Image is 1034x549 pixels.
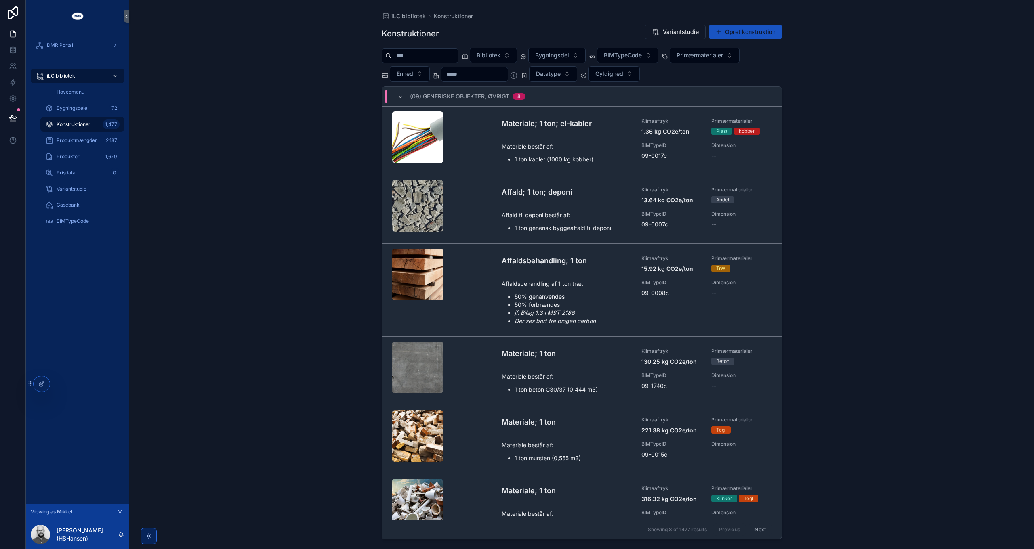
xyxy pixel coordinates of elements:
[31,69,124,83] a: iLC bibliotek
[382,474,782,542] a: Materiale; 1 tonKlimaaftryk316.32 kg CO2e/tonPrimærmaterialerKlinkerTeglMateriale består af:1 ton...
[40,166,124,180] a: Prisdata0
[515,454,632,462] li: 1 ton mursten (0,555 m3)
[641,348,702,354] span: Klimaaftryk
[663,28,699,36] span: Variantstudie
[57,186,86,192] span: Variantstudie
[40,133,124,148] a: Produktmængder2,187
[515,301,632,309] li: 50% forbrændes
[382,175,782,243] a: Affald; 1 ton; deponiKlimaaftryk13.64 kg CO2e/tonPrimærmaterialerAndetAffald til deponi består af...
[470,48,517,63] button: Select Button
[515,317,596,324] em: Der ses bort fra biogen carbon
[641,372,702,379] span: BIMTypeID
[502,118,632,129] h4: Materiale; 1 ton; el-kabler
[40,214,124,228] a: BIMTypeCode
[392,410,443,462] div: 70558&w=1460&h=808&r=cover&_filename=70558_Brugte%20mursten.jpg
[382,405,782,474] a: Materiale; 1 tonKlimaaftryk221.38 kg CO2e/tonPrimærmaterialerTeglMateriale består af:1 ton murste...
[382,28,439,39] h1: Konstruktioner
[434,12,473,20] a: Konstruktioner
[709,25,782,39] button: Opret konstruktion
[382,336,782,405] a: Materiale; 1 tonKlimaaftryk130.25 kg CO2e/tonPrimærmaterialerBetonMateriale består af:1 ton beton...
[641,265,693,272] strong: 15.92 kg CO2e/ton
[502,279,632,288] p: Affaldsbehandling af 1 ton træ:
[40,198,124,212] a: Casebank
[517,93,521,100] div: 8
[57,202,80,208] span: Casebank
[711,220,716,228] span: --
[711,289,716,297] span: --
[711,382,716,390] span: --
[595,70,623,78] span: Gyldighed
[502,186,632,197] h4: Affald; 1 ton; deponi
[641,509,702,516] span: BIMTypeID
[31,38,124,52] a: DMR Portal
[57,121,90,128] span: Konstruktioner
[71,10,84,23] img: App logo
[711,279,771,286] span: Dimension
[711,509,771,516] span: Dimension
[641,186,702,193] span: Klimaaftryk
[502,485,632,496] h4: Materiale; 1 ton
[711,142,771,149] span: Dimension
[515,155,632,163] li: 1 ton kabler (1000 kg kobber)
[711,255,771,262] span: Primærmaterialer
[103,136,120,145] div: 2,187
[739,128,755,135] div: kobber
[502,142,632,151] p: Materiale består af:
[641,211,702,217] span: BIMTypeID
[711,519,716,527] span: --
[641,451,702,459] span: 09-0015c
[529,66,577,82] button: Select Button
[597,48,658,63] button: Select Button
[502,372,632,381] p: Materiale består af:
[103,152,120,161] div: 1,670
[641,441,702,447] span: BIMTypeID
[57,105,87,111] span: Bygningsdele
[502,417,632,427] h4: Materiale; 1 ton
[57,218,89,224] span: BIMTypeCode
[515,224,632,232] li: 1 ton generisk byggeaffald til deponi
[40,85,124,99] a: Hovedmenu
[711,441,771,447] span: Dimension
[641,485,702,492] span: Klimaaftryk
[604,51,642,59] span: BIMTypeCode
[391,12,426,20] span: iLC bibliotek
[711,372,771,379] span: Dimension
[711,451,716,459] span: --
[711,186,771,193] span: Primærmaterialer
[502,211,632,219] p: Affald til deponi består af:
[711,417,771,423] span: Primærmaterialer
[392,479,443,530] div: sanitet-e1713168653381.jpg
[744,495,753,502] div: Tegl
[528,48,586,63] button: Select Button
[502,441,632,449] p: Materiale består af:
[749,523,771,536] button: Next
[40,149,124,164] a: Produkter1,670
[502,255,632,266] h4: Affaldsbehandling; 1 ton
[641,495,697,502] strong: 316.32 kg CO2e/ton
[392,249,443,300] div: Artikel_trae_haardheder-p.webp
[57,170,76,176] span: Prisdata
[641,152,702,160] span: 09-0017c
[26,32,129,254] div: scrollable content
[641,519,702,527] span: 09-0012c
[382,12,426,20] a: iLC bibliotek
[40,182,124,196] a: Variantstudie
[716,495,732,502] div: Klinker
[641,427,697,434] strong: 221.38 kg CO2e/ton
[390,66,430,82] button: Select Button
[716,128,727,135] div: Plast
[641,220,702,228] span: 09-0007c
[535,51,569,59] span: Bygningsdel
[716,426,726,434] div: Tegl
[641,142,702,149] span: BIMTypeID
[645,25,706,39] button: Variantstudie
[31,509,72,515] span: Viewing as Mikkel
[392,111,443,163] div: strammere-krav-til-kabler-paa-vej.jpeg
[711,211,771,217] span: Dimension
[382,243,782,336] a: Affaldsbehandling; 1 tonKlimaaftryk15.92 kg CO2e/tonPrimærmaterialerTræAffaldsbehandling af 1 ton...
[57,89,84,95] span: Hovedmenu
[641,118,702,124] span: Klimaaftryk
[716,358,729,365] div: Beton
